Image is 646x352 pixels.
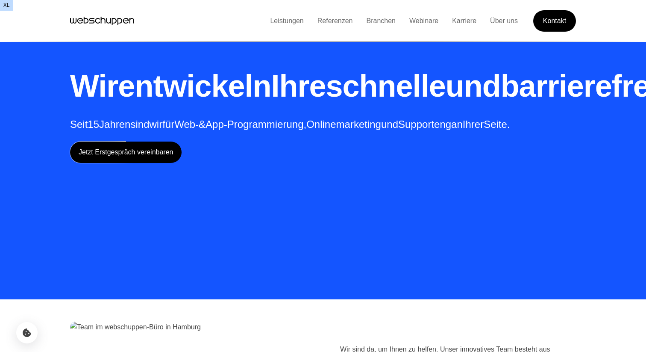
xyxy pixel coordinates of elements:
[70,69,118,103] span: Wir
[70,142,182,163] a: Jetzt Erstgespräch vereinbaren
[446,69,501,103] span: und
[99,118,130,130] span: Jahren
[359,17,402,24] a: Branchen
[434,118,451,130] span: eng
[533,10,576,32] a: Get Started
[402,17,445,24] a: Webinare
[174,118,199,130] span: Web-
[199,118,206,130] span: &
[483,17,525,24] a: Über uns
[311,17,360,24] a: Referenzen
[306,118,381,130] span: Onlinemarketing
[463,118,484,130] span: Ihrer
[326,69,446,103] span: schnelle
[149,118,162,130] span: wir
[3,1,10,10] span: xl
[206,118,306,130] span: App-Programmierung,
[484,118,510,130] span: Seite.
[118,69,271,103] span: entwickeln
[70,15,134,27] a: Hauptseite besuchen
[130,118,149,130] span: sind
[381,118,398,130] span: und
[16,322,38,343] button: Cookie-Einstellungen öffnen
[451,118,463,130] span: an
[162,118,174,130] span: für
[445,17,483,24] a: Karriere
[398,118,434,130] span: Support
[263,17,310,24] a: Leistungen
[88,118,99,130] span: 15
[271,69,326,103] span: Ihre
[70,118,88,130] span: Seit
